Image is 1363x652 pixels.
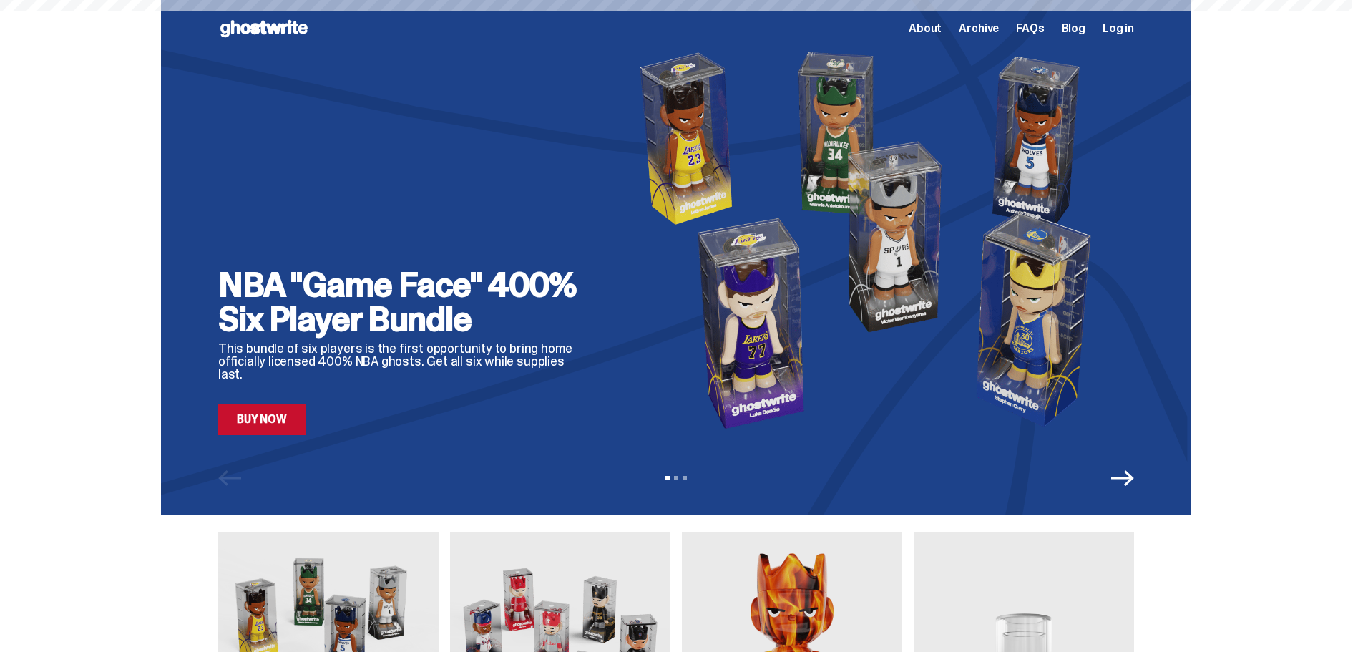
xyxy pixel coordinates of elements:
[683,476,687,480] button: View slide 3
[218,404,306,435] a: Buy Now
[909,23,942,34] a: About
[665,476,670,480] button: View slide 1
[218,342,590,381] p: This bundle of six players is the first opportunity to bring home officially licensed 400% NBA gh...
[1016,23,1044,34] a: FAQs
[1062,23,1085,34] a: Blog
[1103,23,1134,34] a: Log in
[1111,467,1134,490] button: Next
[613,44,1134,435] img: NBA "Game Face" 400% Six Player Bundle
[674,476,678,480] button: View slide 2
[218,268,590,336] h2: NBA "Game Face" 400% Six Player Bundle
[959,23,999,34] a: Archive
